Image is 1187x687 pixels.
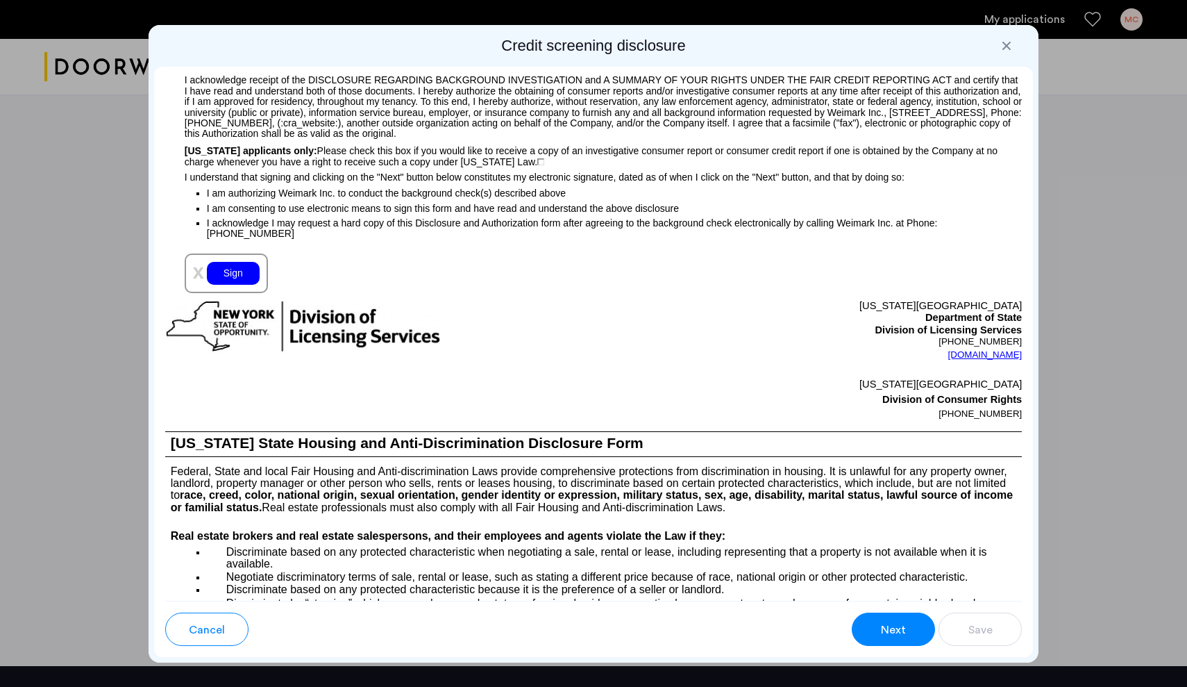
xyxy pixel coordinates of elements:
[165,432,1022,456] h1: [US_STATE] State Housing and Anti-Discrimination Disclosure Form
[207,545,1022,570] p: Discriminate based on any protected characteristic when negotiating a sale, rental or lease, incl...
[593,392,1022,407] p: Division of Consumer Rights
[207,597,1022,622] p: Discriminate by “steering” which occurs when a real estate professional guides prospective buyers...
[207,583,1022,597] p: Discriminate based on any protected characteristic because it is the preference of a seller or la...
[165,69,1022,140] p: I acknowledge receipt of the DISCLOSURE REGARDING BACKGROUND INVESTIGATION and A SUMMARY OF YOUR ...
[185,145,317,156] span: [US_STATE] applicants only:
[165,528,1022,545] h4: Real estate brokers and real estate salespersons, and their employees and agents violate the Law ...
[593,324,1022,337] p: Division of Licensing Services
[938,613,1022,646] button: button
[207,217,1022,240] p: I acknowledge I may request a hard copy of this Disclosure and Authorization form after agreeing ...
[165,457,1022,514] p: Federal, State and local Fair Housing and Anti-discrimination Laws provide comprehensive protecti...
[165,613,249,646] button: button
[165,300,441,354] img: new-york-logo.png
[189,622,225,638] span: Cancel
[948,348,1022,362] a: [DOMAIN_NAME]
[593,407,1022,421] p: [PHONE_NUMBER]
[593,312,1022,324] p: Department of State
[593,300,1022,313] p: [US_STATE][GEOGRAPHIC_DATA]
[881,622,906,638] span: Next
[165,140,1022,168] p: Please check this box if you would like to receive a copy of an investigative consumer report or ...
[207,201,1022,216] p: I am consenting to use electronic means to sign this form and have read and understand the above ...
[165,167,1022,183] p: I understand that signing and clicking on the "Next" button below constitutes my electronic signa...
[207,571,1022,583] p: Negotiate discriminatory terms of sale, rental or lease, such as stating a different price becaus...
[968,622,993,638] span: Save
[537,158,544,165] img: 4LAxfPwtD6BVinC2vKR9tPz10Xbrctccj4YAocJUAAAAASUVORK5CYIIA
[852,613,935,646] button: button
[207,183,1022,201] p: I am authorizing Weimark Inc. to conduct the background check(s) described above
[154,36,1034,56] h2: Credit screening disclosure
[593,376,1022,392] p: [US_STATE][GEOGRAPHIC_DATA]
[207,262,260,285] div: Sign
[171,489,1013,513] b: race, creed, color, national origin, sexual orientation, gender identity or expression, military ...
[193,260,204,283] span: x
[593,336,1022,347] p: [PHONE_NUMBER]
